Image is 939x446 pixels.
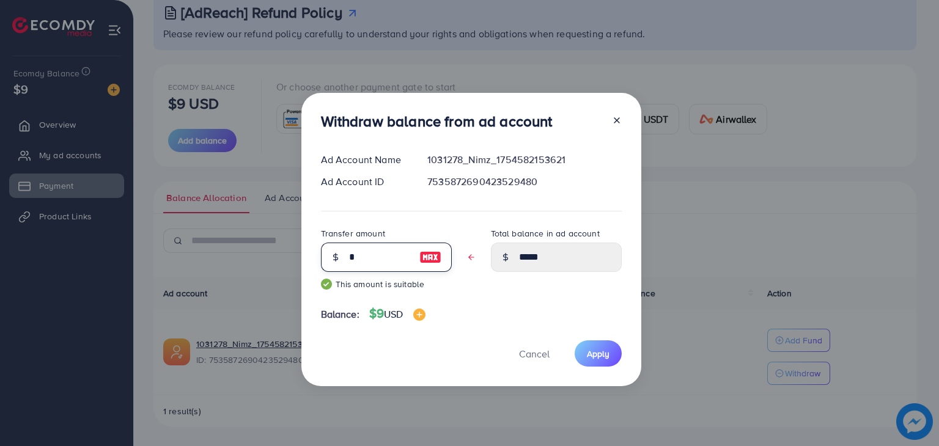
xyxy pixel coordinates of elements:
h4: $9 [369,306,425,321]
span: Cancel [519,347,550,360]
div: 1031278_Nimz_1754582153621 [418,153,631,167]
div: 7535872690423529480 [418,175,631,189]
div: Ad Account Name [311,153,418,167]
span: USD [384,307,403,321]
span: Balance: [321,307,359,321]
button: Apply [575,340,622,367]
img: guide [321,279,332,290]
span: Apply [587,348,609,360]
button: Cancel [504,340,565,367]
small: This amount is suitable [321,278,452,290]
label: Total balance in ad account [491,227,600,239]
img: image [419,250,441,265]
h3: Withdraw balance from ad account [321,112,553,130]
label: Transfer amount [321,227,385,239]
div: Ad Account ID [311,175,418,189]
img: image [413,309,425,321]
